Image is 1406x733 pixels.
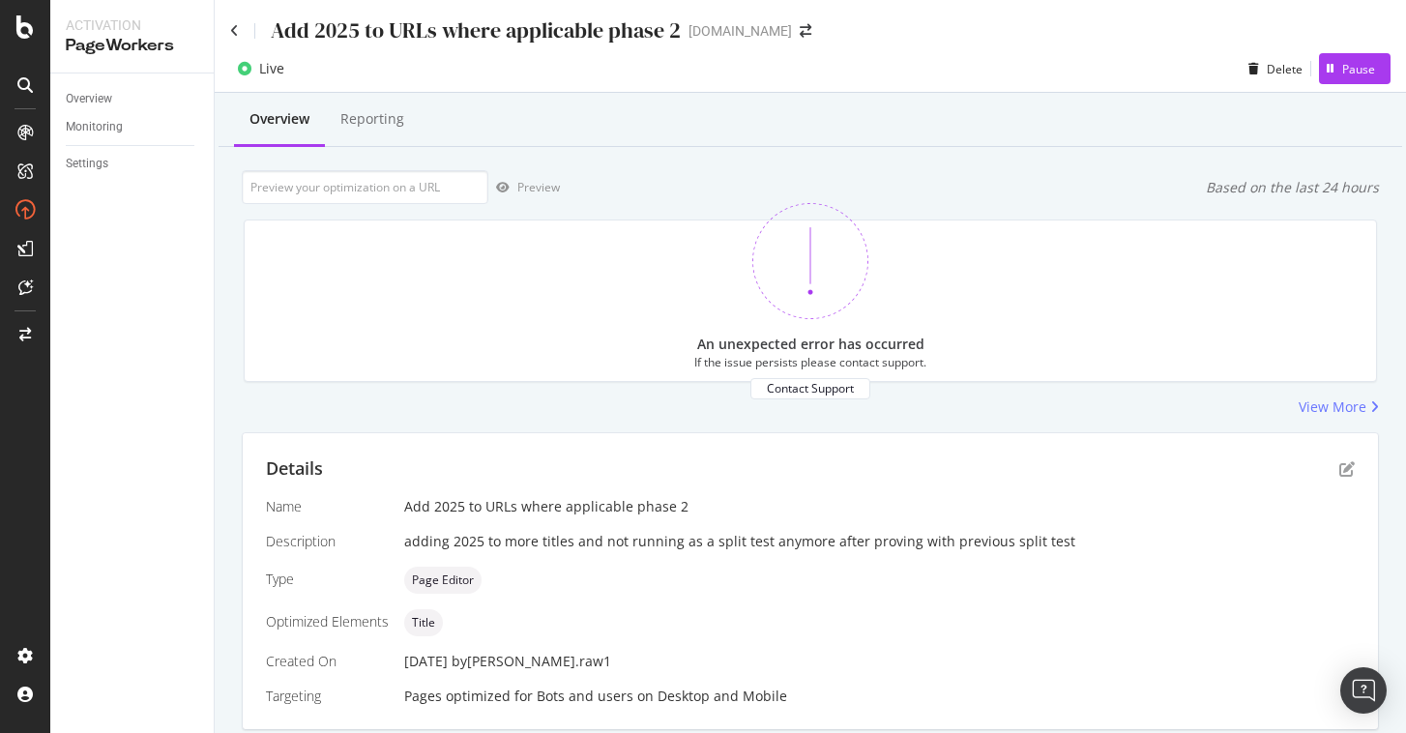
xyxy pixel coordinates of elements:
button: Preview [488,172,560,203]
div: Contact Support [767,380,854,396]
div: Pages optimized for on [404,687,1355,706]
img: 370bne1z.png [752,203,868,319]
span: Page Editor [412,574,474,586]
div: View More [1299,397,1366,417]
div: Based on the last 24 hours [1206,178,1379,197]
a: Settings [66,154,200,174]
div: Description [266,532,389,551]
div: by [PERSON_NAME].raw1 [452,652,611,671]
div: Targeting [266,687,389,706]
div: Optimized Elements [266,612,389,631]
span: Title [412,617,435,629]
div: Overview [249,109,309,129]
div: Live [259,59,284,78]
div: If the issue persists please contact support. [694,354,926,370]
div: Add 2025 to URLs where applicable phase 2 [404,497,1355,516]
button: Delete [1241,53,1303,84]
button: Contact Support [750,378,870,398]
div: pen-to-square [1339,461,1355,477]
div: adding 2025 to more titles and not running as a split test anymore after proving with previous sp... [404,532,1355,551]
input: Preview your optimization on a URL [242,170,488,204]
a: Click to go back [230,24,239,38]
div: Bots and users [537,687,633,706]
div: Settings [66,154,108,174]
a: View More [1299,397,1379,417]
div: Preview [517,179,560,195]
div: arrow-right-arrow-left [800,24,811,38]
div: [DATE] [404,652,1355,671]
div: Monitoring [66,117,123,137]
div: [DOMAIN_NAME] [688,21,792,41]
div: Open Intercom Messenger [1340,667,1387,714]
div: Reporting [340,109,404,129]
a: Monitoring [66,117,200,137]
div: Overview [66,89,112,109]
div: Details [266,456,323,482]
div: An unexpected error has occurred [697,335,924,354]
div: Delete [1267,61,1303,77]
div: PageWorkers [66,35,198,57]
div: Name [266,497,389,516]
a: Overview [66,89,200,109]
div: Desktop and Mobile [658,687,787,706]
button: Pause [1319,53,1391,84]
div: neutral label [404,567,482,594]
div: Add 2025 to URLs where applicable phase 2 [271,15,681,45]
div: neutral label [404,609,443,636]
div: Pause [1342,61,1375,77]
div: Type [266,570,389,589]
div: Created On [266,652,389,671]
div: Activation [66,15,198,35]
